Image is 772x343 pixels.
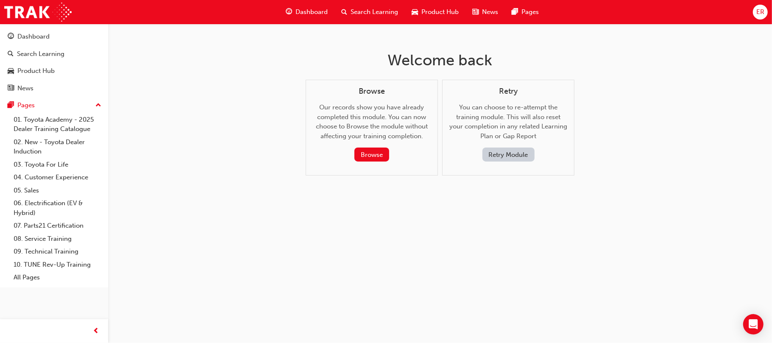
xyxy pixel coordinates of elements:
[8,85,14,92] span: news-icon
[8,102,14,109] span: pages-icon
[10,245,105,258] a: 09. Technical Training
[313,87,431,162] div: Our records show you have already completed this module. You can now choose to Browse the module ...
[10,197,105,219] a: 06. Electrification (EV & Hybrid)
[286,7,292,17] span: guage-icon
[449,87,567,96] h4: Retry
[306,51,574,70] h1: Welcome back
[295,7,328,17] span: Dashboard
[10,113,105,136] a: 01. Toyota Academy - 2025 Dealer Training Catalogue
[3,81,105,96] a: News
[3,46,105,62] a: Search Learning
[354,148,389,162] button: Browse
[472,7,479,17] span: news-icon
[512,7,518,17] span: pages-icon
[10,136,105,158] a: 02. New - Toyota Dealer Induction
[482,7,498,17] span: News
[17,66,55,76] div: Product Hub
[10,158,105,171] a: 03. Toyota For Life
[10,258,105,271] a: 10. TUNE Rev-Up Training
[95,100,101,111] span: up-icon
[465,3,505,21] a: news-iconNews
[10,232,105,245] a: 08. Service Training
[743,314,764,335] div: Open Intercom Messenger
[334,3,405,21] a: search-iconSearch Learning
[17,84,33,93] div: News
[412,7,418,17] span: car-icon
[3,29,105,45] a: Dashboard
[351,7,398,17] span: Search Learning
[405,3,465,21] a: car-iconProduct Hub
[10,171,105,184] a: 04. Customer Experience
[10,271,105,284] a: All Pages
[753,5,768,20] button: ER
[421,7,459,17] span: Product Hub
[505,3,546,21] a: pages-iconPages
[313,87,431,96] h4: Browse
[341,7,347,17] span: search-icon
[93,326,100,337] span: prev-icon
[756,7,764,17] span: ER
[8,33,14,41] span: guage-icon
[10,219,105,232] a: 07. Parts21 Certification
[10,184,105,197] a: 05. Sales
[17,49,64,59] div: Search Learning
[8,67,14,75] span: car-icon
[17,32,50,42] div: Dashboard
[3,98,105,113] button: Pages
[482,148,535,162] button: Retry Module
[8,50,14,58] span: search-icon
[279,3,334,21] a: guage-iconDashboard
[4,3,72,22] img: Trak
[3,27,105,98] button: DashboardSearch LearningProduct HubNews
[17,100,35,110] div: Pages
[3,63,105,79] a: Product Hub
[521,7,539,17] span: Pages
[449,87,567,162] div: You can choose to re-attempt the training module. This will also reset your completion in any rel...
